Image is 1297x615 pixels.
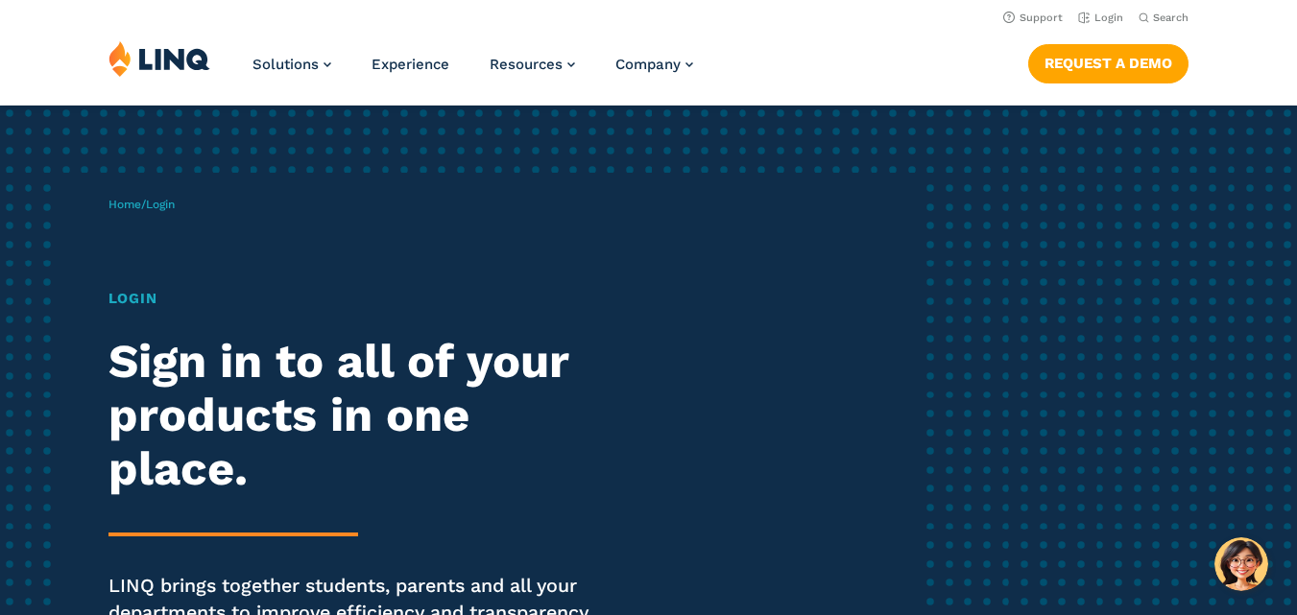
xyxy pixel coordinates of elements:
[1028,44,1189,83] a: Request a Demo
[1153,12,1189,24] span: Search
[146,198,175,211] span: Login
[1028,40,1189,83] nav: Button Navigation
[1003,12,1063,24] a: Support
[108,198,141,211] a: Home
[252,56,319,73] span: Solutions
[108,198,175,211] span: /
[490,56,563,73] span: Resources
[108,40,210,77] img: LINQ | K‑12 Software
[252,40,693,104] nav: Primary Navigation
[372,56,449,73] a: Experience
[108,288,609,310] h1: Login
[1139,11,1189,25] button: Open Search Bar
[615,56,681,73] span: Company
[108,335,609,496] h2: Sign in to all of your products in one place.
[1078,12,1123,24] a: Login
[252,56,331,73] a: Solutions
[615,56,693,73] a: Company
[1214,537,1268,591] button: Hello, have a question? Let’s chat.
[490,56,575,73] a: Resources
